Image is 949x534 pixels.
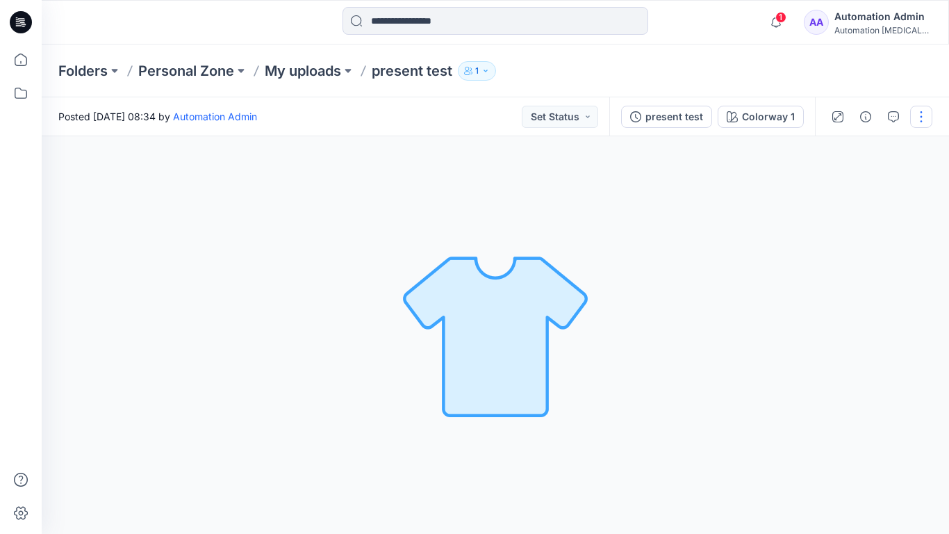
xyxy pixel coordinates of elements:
img: No Outline [398,238,593,432]
div: AA [804,10,829,35]
a: My uploads [265,61,341,81]
div: Colorway 1 [742,109,795,124]
div: Automation Admin [834,8,932,25]
button: present test [621,106,712,128]
p: present test [372,61,452,81]
a: Folders [58,61,108,81]
div: Automation [MEDICAL_DATA]... [834,25,932,35]
div: present test [645,109,703,124]
a: Personal Zone [138,61,234,81]
button: Details [855,106,877,128]
a: Automation Admin [173,111,257,122]
span: 1 [775,12,786,23]
button: Colorway 1 [718,106,804,128]
button: 1 [458,61,496,81]
p: 1 [475,63,479,79]
span: Posted [DATE] 08:34 by [58,109,257,124]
